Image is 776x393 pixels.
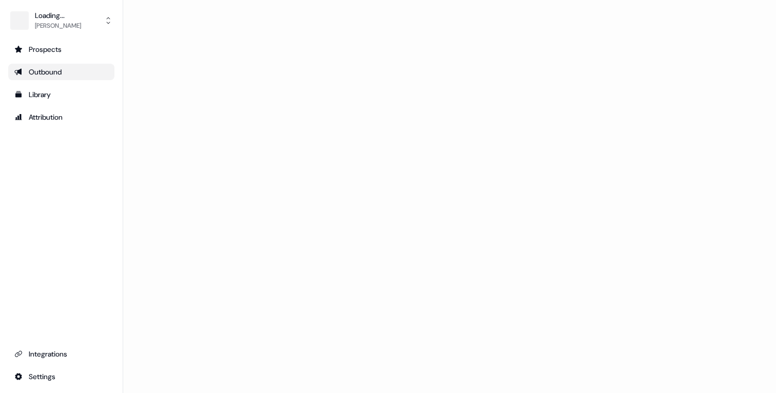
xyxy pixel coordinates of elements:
[14,349,108,359] div: Integrations
[14,112,108,122] div: Attribution
[35,21,81,31] div: [PERSON_NAME]
[8,86,114,103] a: Go to templates
[35,10,81,21] div: Loading...
[14,371,108,382] div: Settings
[8,368,114,385] a: Go to integrations
[14,89,108,100] div: Library
[8,109,114,125] a: Go to attribution
[14,44,108,54] div: Prospects
[14,67,108,77] div: Outbound
[8,8,114,33] button: Loading...[PERSON_NAME]
[8,41,114,58] a: Go to prospects
[8,64,114,80] a: Go to outbound experience
[8,346,114,362] a: Go to integrations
